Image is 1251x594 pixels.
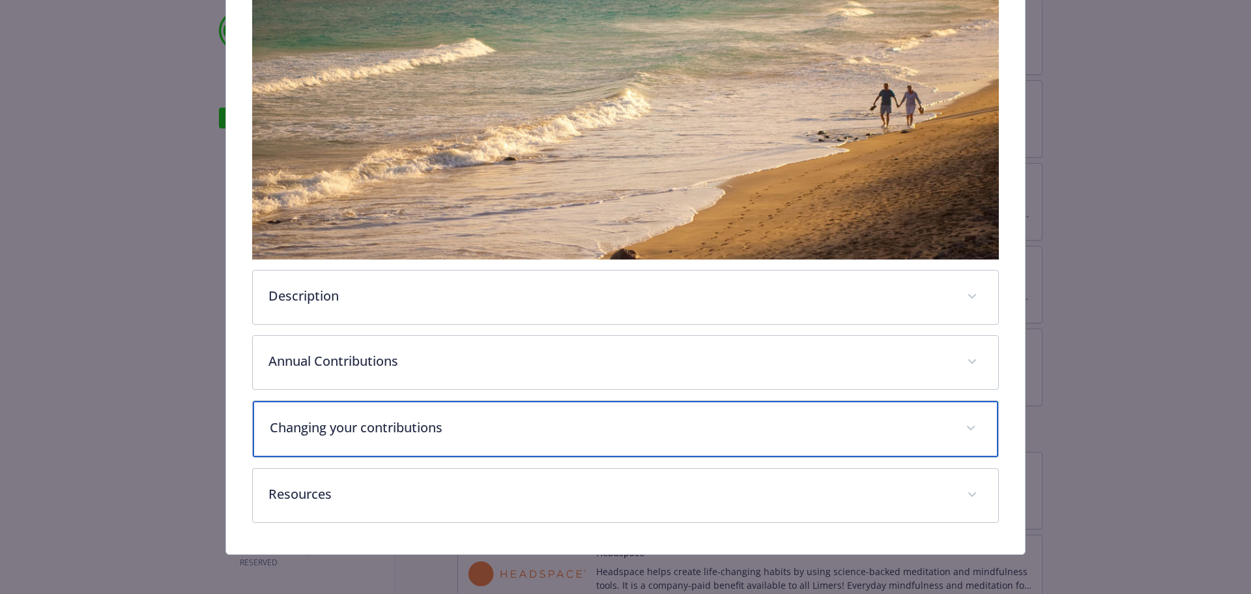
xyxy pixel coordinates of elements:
[253,401,999,457] div: Changing your contributions
[268,351,952,371] p: Annual Contributions
[253,271,999,324] div: Description
[253,469,999,522] div: Resources
[253,336,999,389] div: Annual Contributions
[268,286,952,306] p: Description
[268,484,952,504] p: Resources
[270,418,951,438] p: Changing your contributions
